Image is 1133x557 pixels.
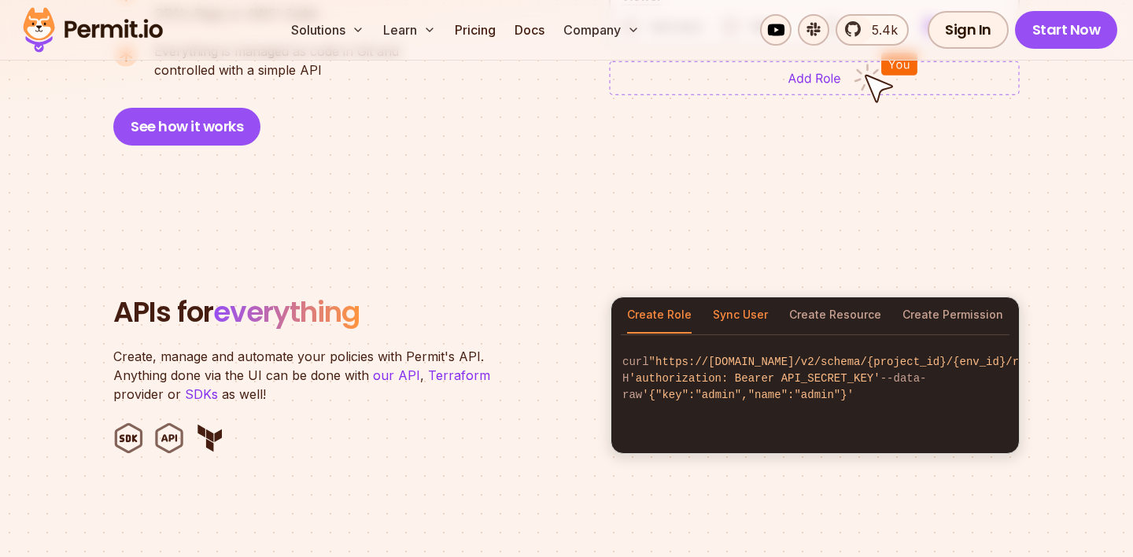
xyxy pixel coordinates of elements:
[789,297,881,334] button: Create Resource
[113,297,592,328] h2: APIs for
[16,3,170,57] img: Permit logo
[836,14,909,46] a: 5.4k
[185,386,218,402] a: SDKs
[629,372,880,385] span: 'authorization: Bearer API_SECRET_KEY'
[113,347,507,404] p: Create, manage and automate your policies with Permit's API. Anything done via the UI can be done...
[557,14,646,46] button: Company
[713,297,768,334] button: Sync User
[508,14,551,46] a: Docs
[928,11,1009,49] a: Sign In
[285,14,371,46] button: Solutions
[611,341,1019,416] code: curl -H --data-raw
[377,14,442,46] button: Learn
[1015,11,1118,49] a: Start Now
[113,108,260,146] button: See how it works
[902,297,1003,334] button: Create Permission
[428,367,490,383] a: Terraform
[213,292,360,332] span: everything
[448,14,502,46] a: Pricing
[373,367,420,383] a: our API
[862,20,898,39] span: 5.4k
[154,42,399,79] p: controlled with a simple API
[642,389,854,401] span: '{"key":"admin","name":"admin"}'
[627,297,692,334] button: Create Role
[649,356,1052,368] span: "https://[DOMAIN_NAME]/v2/schema/{project_id}/{env_id}/roles"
